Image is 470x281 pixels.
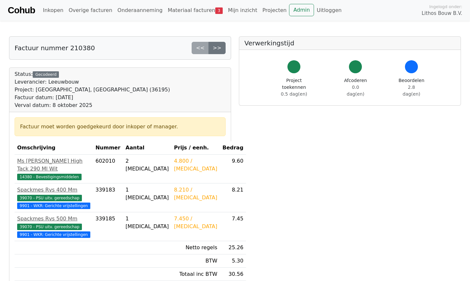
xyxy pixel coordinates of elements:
div: 8.210 / [MEDICAL_DATA] [174,186,218,202]
a: Materiaal facturen3 [165,4,225,17]
td: 339183 [93,183,123,212]
span: 2.8 dag(en) [403,85,420,97]
span: 0.5 dag(en) [281,91,307,97]
a: Projecten [260,4,289,17]
td: 30.56 [220,268,246,281]
a: >> [208,42,226,54]
td: 602010 [93,155,123,183]
a: Spackmes Rvs 400 Mm39070 - PSU uitv. gereedschap 9901 - WKR: Gerichte vrijstellingen [17,186,90,209]
td: 8.21 [220,183,246,212]
a: Uitloggen [314,4,344,17]
div: 7.450 / [MEDICAL_DATA] [174,215,218,230]
th: Bedrag [220,141,246,155]
h5: Verwerkingstijd [244,39,455,47]
td: 7.45 [220,212,246,241]
th: Prijs / eenh. [172,141,220,155]
a: Admin [289,4,314,16]
div: 1 [MEDICAL_DATA] [126,186,169,202]
h5: Factuur nummer 210380 [15,44,95,52]
div: Gecodeerd [33,71,59,78]
th: Omschrijving [15,141,93,155]
div: 4.800 / [MEDICAL_DATA] [174,157,218,173]
td: 9.60 [220,155,246,183]
a: Overige facturen [66,4,115,17]
span: 3 [215,7,223,14]
span: 14380 - Bevestigingsmiddelen [17,174,82,180]
a: Mijn inzicht [225,4,260,17]
td: 5.30 [220,254,246,268]
td: Netto regels [172,241,220,254]
a: Cohub [8,3,35,18]
div: Project: [GEOGRAPHIC_DATA], [GEOGRAPHIC_DATA] (36195) [15,86,170,94]
div: Verval datum: 8 oktober 2025 [15,101,170,109]
td: 25.26 [220,241,246,254]
div: Leverancier: Leeuwbouw [15,78,170,86]
div: 1 [MEDICAL_DATA] [126,215,169,230]
td: 339185 [93,212,123,241]
div: Beoordelen [398,77,424,98]
div: Factuur datum: [DATE] [15,94,170,101]
span: Ingelogd onder: [429,4,462,10]
span: 0.0 dag(en) [347,85,364,97]
div: Ms [PERSON_NAME] High Tack 290 Ml Wit [17,157,90,173]
span: Lithos Bouw B.V. [422,10,462,17]
div: Status: [15,70,170,109]
div: Project toekennen [275,77,313,98]
th: Nummer [93,141,123,155]
div: Factuur moet worden goedgekeurd door inkoper of manager. [20,123,220,131]
div: Spackmes Rvs 500 Mm [17,215,90,223]
div: 2 [MEDICAL_DATA] [126,157,169,173]
div: Afcoderen [344,77,368,98]
span: 39070 - PSU uitv. gereedschap [17,195,82,201]
span: 39070 - PSU uitv. gereedschap [17,224,82,230]
th: Aantal [123,141,172,155]
a: Onderaanneming [115,4,165,17]
span: 9901 - WKR: Gerichte vrijstellingen [17,231,90,238]
a: Inkopen [40,4,66,17]
td: Totaal inc BTW [172,268,220,281]
div: Spackmes Rvs 400 Mm [17,186,90,194]
span: 9901 - WKR: Gerichte vrijstellingen [17,203,90,209]
td: BTW [172,254,220,268]
a: Ms [PERSON_NAME] High Tack 290 Ml Wit14380 - Bevestigingsmiddelen [17,157,90,181]
a: Spackmes Rvs 500 Mm39070 - PSU uitv. gereedschap 9901 - WKR: Gerichte vrijstellingen [17,215,90,238]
